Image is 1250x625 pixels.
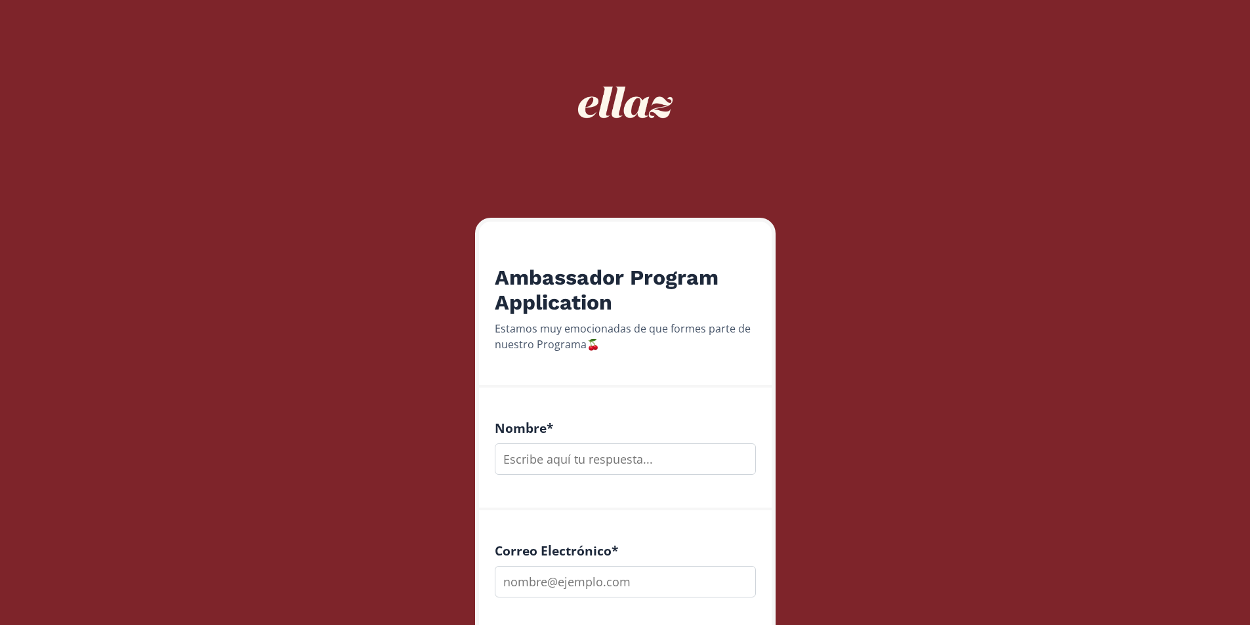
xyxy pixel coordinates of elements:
h4: Correo Electrónico * [495,543,756,558]
h4: Nombre * [495,420,756,435]
div: Estamos muy emocionadas de que formes parte de nuestro Programa🍒 [495,321,756,352]
input: Escribe aquí tu respuesta... [495,443,756,475]
input: nombre@ejemplo.com [495,566,756,597]
h2: Ambassador Program Application [495,265,756,315]
img: nKmKAABZpYV7 [566,43,684,161]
